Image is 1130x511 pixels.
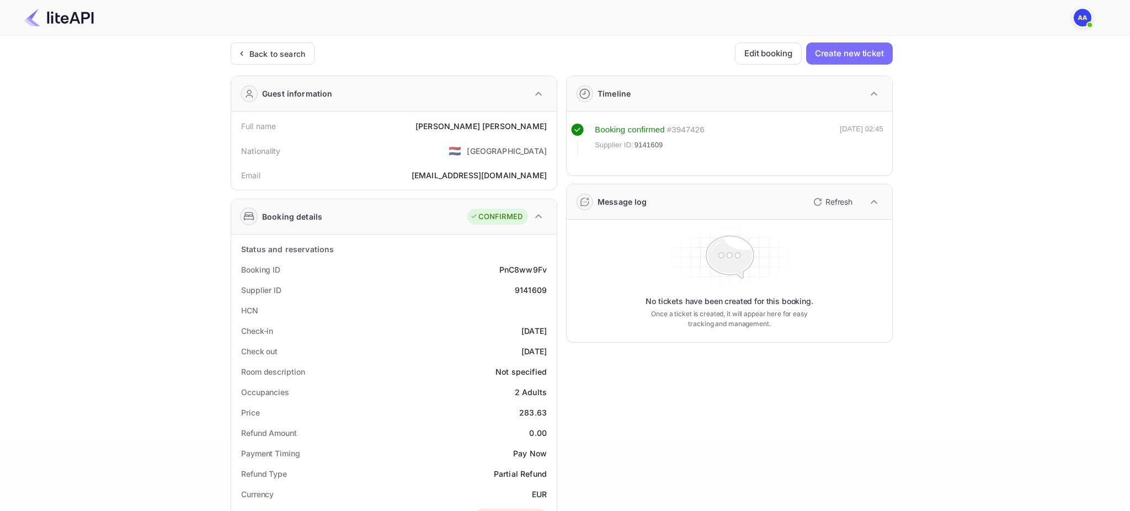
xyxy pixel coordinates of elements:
[241,284,281,296] div: Supplier ID
[1074,9,1091,26] img: Akib Ahmed
[262,88,333,99] div: Guest information
[513,448,547,459] div: Pay Now
[241,366,305,377] div: Room description
[598,196,647,207] div: Message log
[249,48,305,60] div: Back to search
[262,211,322,222] div: Booking details
[825,196,852,207] p: Refresh
[241,386,289,398] div: Occupancies
[521,345,547,357] div: [DATE]
[635,140,663,151] span: 9141609
[241,448,300,459] div: Payment Timing
[241,120,276,132] div: Full name
[412,169,547,181] div: [EMAIL_ADDRESS][DOMAIN_NAME]
[646,296,813,307] p: No tickets have been created for this booking.
[24,9,94,26] img: LiteAPI Logo
[470,211,523,222] div: CONFIRMED
[241,325,273,337] div: Check-in
[667,124,705,136] div: # 3947426
[642,309,817,329] p: Once a ticket is created, it will appear here for easy tracking and management.
[521,325,547,337] div: [DATE]
[529,427,547,439] div: 0.00
[241,488,274,500] div: Currency
[241,345,278,357] div: Check out
[806,42,893,65] button: Create new ticket
[515,284,547,296] div: 9141609
[241,407,260,418] div: Price
[735,42,802,65] button: Edit booking
[807,193,857,211] button: Refresh
[241,264,280,275] div: Booking ID
[598,88,631,99] div: Timeline
[499,264,547,275] div: PnC8ww9Fv
[532,488,547,500] div: EUR
[241,169,260,181] div: Email
[595,124,665,136] div: Booking confirmed
[467,145,547,157] div: [GEOGRAPHIC_DATA]
[449,141,461,161] span: United States
[415,120,547,132] div: [PERSON_NAME] [PERSON_NAME]
[519,407,547,418] div: 283.63
[241,427,297,439] div: Refund Amount
[840,124,883,156] div: [DATE] 02:45
[494,468,547,480] div: Partial Refund
[241,468,287,480] div: Refund Type
[241,145,281,157] div: Nationality
[241,305,258,316] div: HCN
[495,366,547,377] div: Not specified
[515,386,547,398] div: 2 Adults
[241,243,334,255] div: Status and reservations
[595,140,633,151] span: Supplier ID:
